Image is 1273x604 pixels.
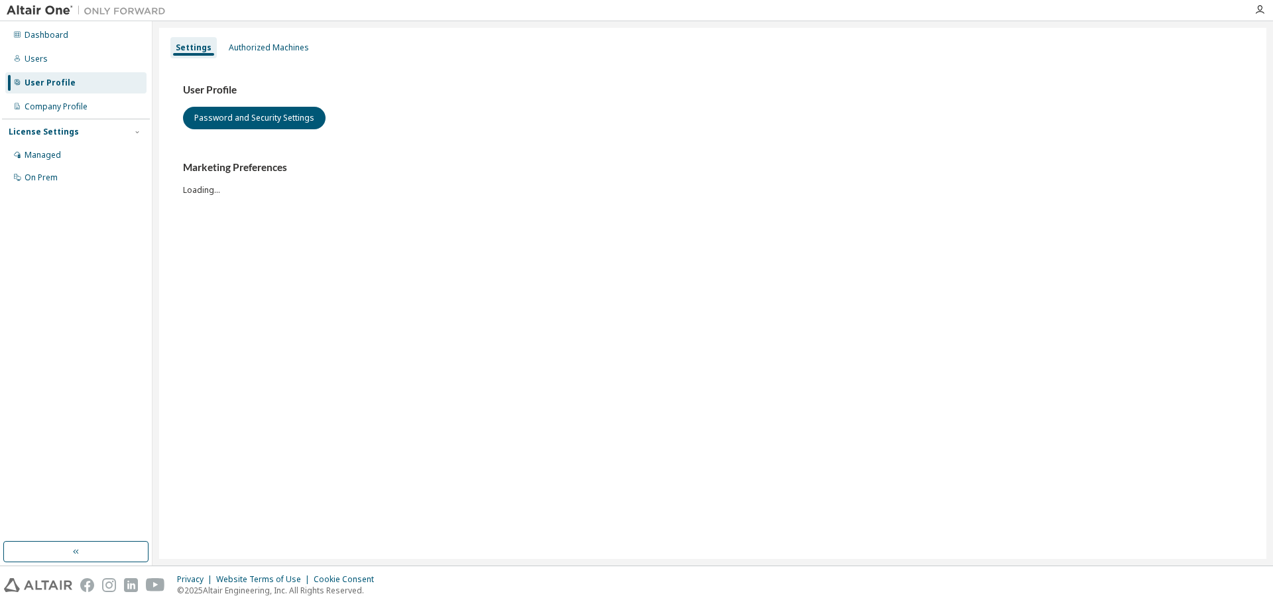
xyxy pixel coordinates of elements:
img: linkedin.svg [124,578,138,592]
div: Users [25,54,48,64]
div: Loading... [183,161,1243,195]
h3: User Profile [183,84,1243,97]
div: On Prem [25,172,58,183]
p: © 2025 Altair Engineering, Inc. All Rights Reserved. [177,585,382,596]
img: Altair One [7,4,172,17]
img: altair_logo.svg [4,578,72,592]
div: User Profile [25,78,76,88]
img: facebook.svg [80,578,94,592]
h3: Marketing Preferences [183,161,1243,174]
div: Authorized Machines [229,42,309,53]
div: Privacy [177,574,216,585]
img: youtube.svg [146,578,165,592]
div: Cookie Consent [314,574,382,585]
div: Dashboard [25,30,68,40]
img: instagram.svg [102,578,116,592]
button: Password and Security Settings [183,107,326,129]
div: Website Terms of Use [216,574,314,585]
div: Company Profile [25,101,88,112]
div: License Settings [9,127,79,137]
div: Settings [176,42,212,53]
div: Managed [25,150,61,160]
